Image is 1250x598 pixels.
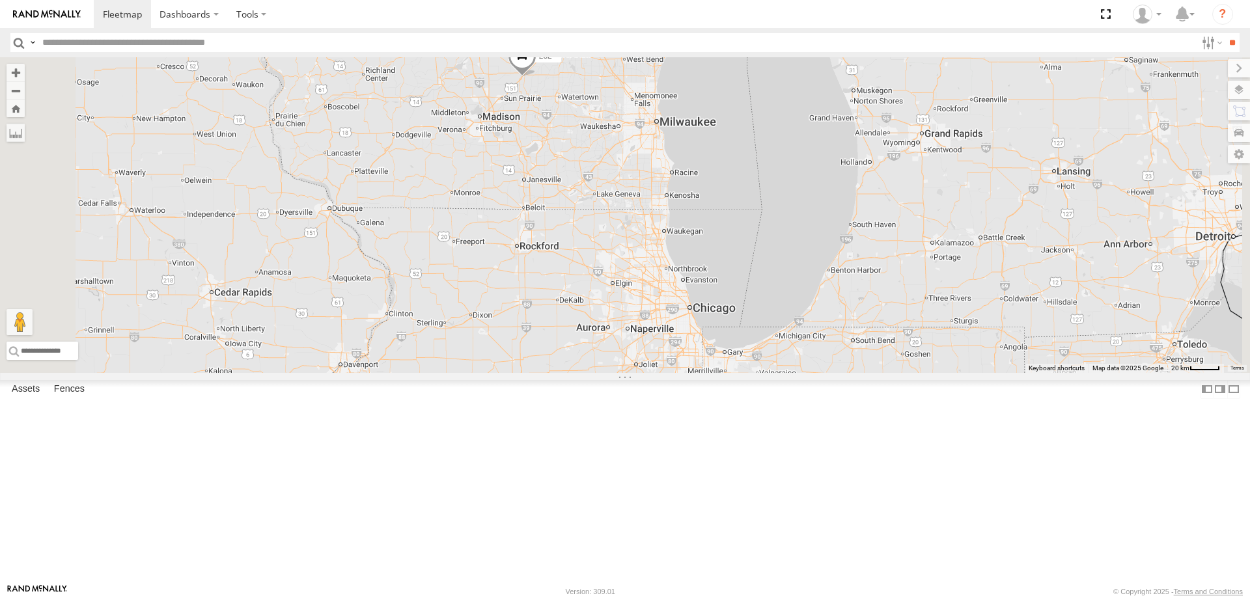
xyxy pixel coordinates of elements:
button: Keyboard shortcuts [1029,364,1085,373]
label: Map Settings [1228,145,1250,163]
a: Visit our Website [7,585,67,598]
label: Search Query [27,33,38,52]
span: 232 [539,51,552,60]
button: Zoom out [7,81,25,100]
span: 20 km [1171,364,1189,372]
label: Search Filter Options [1197,33,1225,52]
label: Assets [5,380,46,398]
button: Zoom Home [7,100,25,117]
label: Hide Summary Table [1227,380,1240,399]
button: Zoom in [7,64,25,81]
a: Terms and Conditions [1174,588,1243,595]
div: © Copyright 2025 - [1113,588,1243,595]
button: Map Scale: 20 km per 43 pixels [1167,364,1224,373]
label: Fences [48,380,91,398]
div: Version: 309.01 [566,588,615,595]
label: Measure [7,124,25,142]
label: Dock Summary Table to the Left [1201,380,1214,399]
span: Map data ©2025 Google [1092,364,1163,372]
button: Drag Pegman onto the map to open Street View [7,309,33,335]
label: Dock Summary Table to the Right [1214,380,1227,399]
a: Terms (opens in new tab) [1230,366,1244,371]
i: ? [1212,4,1233,25]
img: rand-logo.svg [13,10,81,19]
div: Steve Basgall [1128,5,1166,24]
